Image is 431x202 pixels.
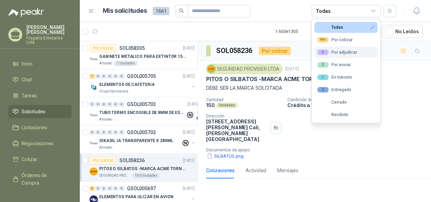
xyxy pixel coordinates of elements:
[99,53,186,60] p: GABINETE METALICO PARA EXTINTOR 15 LB
[317,87,329,93] div: 2
[317,112,348,117] div: Recibido
[132,173,160,178] div: 150 Unidades
[317,50,329,55] div: 3
[275,26,320,37] div: 1 - 50 de 1305
[317,25,343,30] div: Todas
[101,74,107,79] div: 0
[317,87,351,93] div: Entregado
[183,157,195,164] p: [DATE]
[153,7,169,15] span: 1661
[95,74,101,79] div: 0
[90,72,196,94] a: 1 0 0 0 0 0 GSOL005705[DATE] Company LogoELEMENTOS DE CAFETERIAGrupo Normandía
[107,130,112,135] div: 0
[26,36,71,44] p: Fragatta Enterprise Ltda
[99,173,130,178] p: SEGURIDAD PROVISER LTDA
[277,167,298,174] div: Mensajes
[206,118,267,142] p: [STREET_ADDRESS][PERSON_NAME] Cali , [PERSON_NAME][GEOGRAPHIC_DATA]
[90,130,95,135] div: 0
[22,172,65,187] span: Órdenes de Compra
[113,130,118,135] div: 0
[103,6,147,16] h1: Mis solicitudes
[114,61,138,66] div: 1 Unidades
[127,102,156,107] p: GSOL005703
[287,97,428,102] p: Condición de pago
[314,34,378,45] button: 99+Por cotizar
[127,130,156,135] p: GSOL005702
[90,156,117,165] div: Por cotizar
[314,72,378,83] button: 0En tránsito
[90,74,95,79] div: 1
[285,66,299,72] p: [DATE]
[314,109,378,120] button: Recibido
[119,158,145,163] p: SOL058236
[206,148,428,152] p: Documentos de apoyo
[317,74,329,80] div: 0
[206,102,215,108] p: 150
[206,76,341,83] p: PITOS O SILBATOS -MARCA ACME TORNADO 635
[183,45,195,52] p: [DATE]
[99,117,112,122] p: Almatec
[8,169,71,190] a: Órdenes de Compra
[206,64,282,74] div: SEGURIDAD PROVISER LTDA
[22,108,45,115] span: Solicitudes
[119,102,124,107] div: 0
[22,76,32,84] span: Chat
[90,128,196,150] a: 0 0 0 0 0 0 GSOL005702[DATE] Company LogoSIKASIL IA TRANSPARENTE X 280MLAlmatec
[8,89,71,102] a: Tareas
[22,124,47,131] span: Licitaciones
[208,65,215,73] img: Company Logo
[99,138,173,144] p: SIKASIL IA TRANSPARENTE X 280ML
[8,137,71,150] a: Negociaciones
[119,186,124,191] div: 0
[80,41,197,69] a: Por cotizarSOL058305[DATE] Company LogoGABINETE METALICO PARA EXTINTOR 15 LBAlmatec1 Unidades
[107,186,112,191] div: 0
[179,8,184,13] span: search
[22,92,37,99] span: Tareas
[99,145,112,150] p: Almatec
[90,186,95,191] div: 6
[8,105,71,118] a: Solicitudes
[317,37,329,43] div: 99+
[206,97,282,102] p: Cantidad
[8,73,71,86] a: Chat
[8,57,71,70] a: Inicio
[183,73,195,80] p: [DATE]
[107,74,112,79] div: 0
[206,84,423,92] p: DEBE SER LA MARCA SOLCITADA
[317,74,352,80] div: En tránsito
[206,152,244,160] button: SILBATOS.png
[99,109,186,116] p: TUBO TERMO ENCOGIBLE DE 8MM DE ESPESOR X 5CMS
[99,81,154,88] p: ELEMENTOS DE CAFETERIA
[90,44,117,52] div: Por cotizar
[317,62,329,68] div: 2
[8,8,44,17] img: Logo peakr
[314,97,378,108] button: Cerrado
[26,25,71,35] p: [PERSON_NAME] [PERSON_NAME]
[127,74,156,79] p: GSOL005705
[22,156,37,163] span: Cotizar
[119,46,145,51] p: SOL058305
[317,37,353,43] div: Por cotizar
[259,47,291,55] div: Por cotizar
[90,139,98,148] img: Company Logo
[317,100,347,105] div: Cerrado
[246,167,266,174] div: Actividad
[90,83,98,91] img: Company Logo
[90,167,98,176] img: Company Logo
[187,101,199,108] p: [DATE]
[95,130,101,135] div: 0
[8,153,71,166] a: Cotizar
[127,186,156,191] p: GSOL005697
[90,55,98,63] img: Company Logo
[317,62,351,68] div: Por enviar
[216,103,238,108] div: Unidades
[90,111,98,120] img: Company Logo
[99,166,186,172] p: PITOS O SILBATOS -MARCA ACME TORNADO 635
[314,22,378,33] button: Todas
[95,102,101,107] div: 0
[107,102,112,107] div: 0
[216,45,253,56] h3: SOL058236
[119,130,124,135] div: 0
[316,7,330,15] div: Todas
[99,89,128,94] p: Grupo Normandía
